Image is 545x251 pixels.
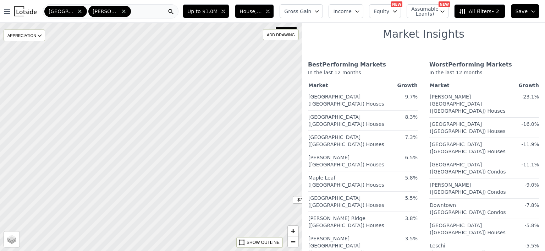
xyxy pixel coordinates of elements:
img: Lotside [14,6,37,16]
h1: Market Insights [383,28,464,41]
span: -5.8% [524,223,539,228]
th: Growth [397,80,418,90]
span: Gross Gain [284,8,311,15]
span: -23.1% [521,94,539,100]
span: Assumable Loan(s) [411,6,434,16]
span: Equity [374,8,389,15]
span: 8.3% [405,114,418,120]
div: Worst Performing Markets [429,60,539,69]
span: [PERSON_NAME] ([GEOGRAPHIC_DATA]) [93,8,120,15]
th: Market [308,80,397,90]
span: 7.3% [405,134,418,140]
a: Zoom in [288,226,298,236]
a: [PERSON_NAME][GEOGRAPHIC_DATA] ([GEOGRAPHIC_DATA]) Houses [430,91,506,114]
button: Assumable Loan(s) [407,4,448,18]
div: $775K [293,196,314,206]
div: In the last 12 months [429,69,539,80]
div: NEW [439,1,450,7]
span: + [291,226,296,235]
span: -9.0% [524,182,539,188]
button: Save [511,4,539,18]
th: Market [429,80,518,90]
button: Up to $1.0M [183,4,229,18]
button: House, Multifamily [235,4,274,18]
span: $775K [293,196,314,203]
button: All Filters• 2 [454,4,505,18]
span: Up to $1.0M [187,8,218,15]
span: [GEOGRAPHIC_DATA] [49,8,76,15]
th: Growth [518,80,539,90]
a: Zoom out [288,236,298,247]
a: [PERSON_NAME] ([GEOGRAPHIC_DATA]) Condos [430,179,506,196]
div: NEW [391,1,402,7]
span: 5.5% [405,195,418,201]
span: 9.7% [405,94,418,100]
span: All Filters • 2 [459,8,499,15]
a: [GEOGRAPHIC_DATA] ([GEOGRAPHIC_DATA]) Houses [308,132,384,148]
span: 5.8% [405,175,418,181]
a: Downtown ([GEOGRAPHIC_DATA]) Condos [430,199,506,216]
span: 3.5% [405,236,418,241]
span: $980K [275,27,297,34]
a: [GEOGRAPHIC_DATA] ([GEOGRAPHIC_DATA]) Houses [308,192,384,209]
a: Maple Leaf ([GEOGRAPHIC_DATA]) Houses [308,172,384,188]
button: Income [329,4,363,18]
span: Save [516,8,528,15]
a: [GEOGRAPHIC_DATA] ([GEOGRAPHIC_DATA]) Houses [308,91,384,107]
span: -5.5% [524,243,539,249]
a: [PERSON_NAME] ([GEOGRAPHIC_DATA]) Houses [308,152,384,168]
span: − [291,237,296,246]
span: House, Multifamily [240,8,262,15]
div: In the last 12 months [308,69,418,80]
button: Equity [369,4,401,18]
div: APPRECIATION [4,30,45,41]
a: [GEOGRAPHIC_DATA] ([GEOGRAPHIC_DATA]) Houses [430,139,506,155]
span: -11.1% [521,162,539,167]
div: ADD DRAWING [263,30,298,40]
span: -11.9% [521,141,539,147]
div: SHOW OUTLINE [247,239,280,246]
button: Gross Gain [280,4,323,18]
div: $980K [275,27,297,37]
a: [GEOGRAPHIC_DATA] ([GEOGRAPHIC_DATA]) Condos [430,159,506,175]
span: -16.0% [521,121,539,127]
span: -7.8% [524,202,539,208]
a: [PERSON_NAME] Ridge ([GEOGRAPHIC_DATA]) Houses [308,213,384,229]
a: Layers [4,231,20,247]
span: Income [333,8,352,15]
span: 6.5% [405,155,418,160]
a: [GEOGRAPHIC_DATA] ([GEOGRAPHIC_DATA]) Houses [430,220,506,236]
span: 3.8% [405,215,418,221]
a: [GEOGRAPHIC_DATA] ([GEOGRAPHIC_DATA]) Houses [430,118,506,135]
a: [GEOGRAPHIC_DATA] ([GEOGRAPHIC_DATA]) Houses [308,111,384,128]
div: Best Performing Markets [308,60,418,69]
